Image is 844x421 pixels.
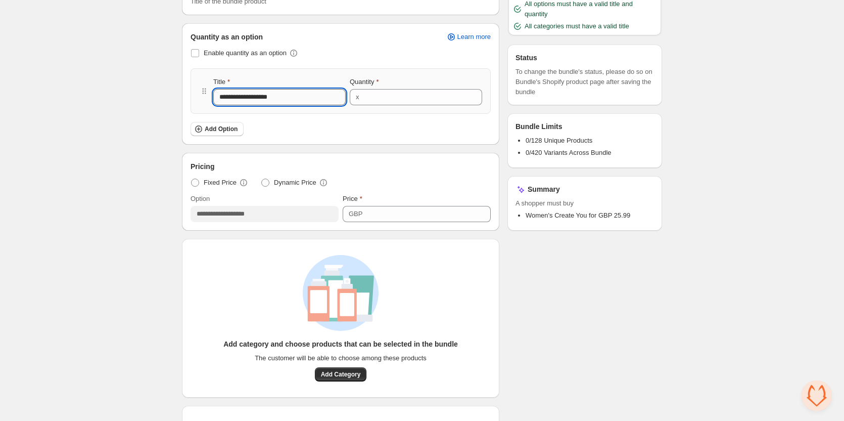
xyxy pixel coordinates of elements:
[274,178,316,188] span: Dynamic Price
[350,77,379,87] label: Quantity
[526,210,654,221] li: Women's Create You for GBP 25.99
[528,184,560,194] h3: Summary
[321,370,361,378] span: Add Category
[526,137,592,144] span: 0/128 Unique Products
[343,194,362,204] label: Price
[440,30,497,44] a: Learn more
[515,53,537,63] h3: Status
[191,32,263,42] span: Quantity as an option
[205,125,238,133] span: Add Option
[525,21,629,31] span: All categories must have a valid title
[223,339,458,349] h3: Add category and choose products that can be selected in the bundle
[213,77,230,87] label: Title
[204,178,237,188] span: Fixed Price
[802,381,832,411] div: Open chat
[191,194,210,204] label: Option
[204,49,287,57] span: Enable quantity as an option
[191,122,244,136] button: Add Option
[255,353,427,363] span: The customer will be able to choose among these products
[349,209,362,219] div: GBP
[515,198,654,208] span: A shopper must buy
[515,67,654,97] span: To change the bundle's status, please do so on Bundle's Shopify product page after saving the bundle
[191,161,214,172] span: Pricing
[457,33,491,41] span: Learn more
[315,367,367,382] button: Add Category
[356,92,359,102] div: x
[526,149,612,156] span: 0/420 Variants Across Bundle
[515,121,562,132] h3: Bundle Limits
